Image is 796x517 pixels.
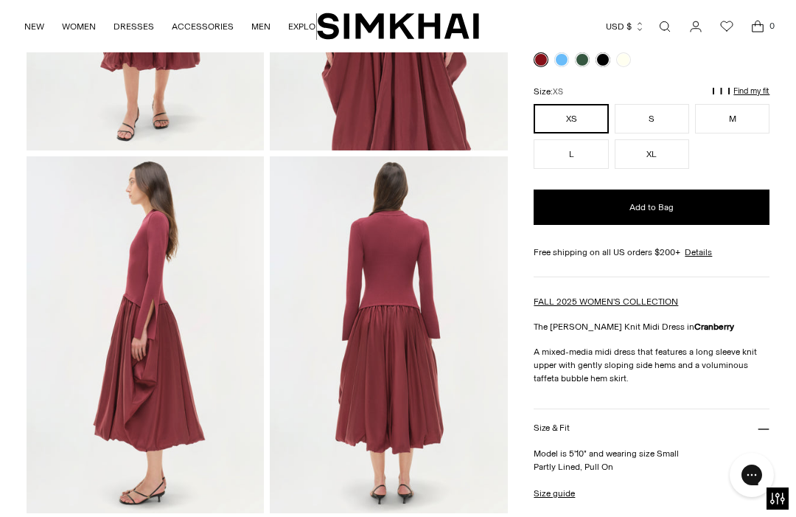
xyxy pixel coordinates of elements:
a: Open search modal [650,12,680,41]
a: Details [685,246,712,259]
button: USD $ [606,10,645,43]
button: L [534,139,608,169]
button: XS [534,104,608,133]
a: Open cart modal [743,12,772,41]
strong: Cranberry [694,322,734,332]
button: M [695,104,769,133]
a: FALL 2025 WOMEN'S COLLECTION [534,296,678,307]
h3: Size & Fit [534,423,569,433]
a: ACCESSORIES [172,10,234,43]
p: Model is 5'10" and wearing size Small Partly Lined, Pull On [534,447,769,473]
a: EXPLORE [288,10,327,43]
a: MEN [251,10,270,43]
button: Size & Fit [534,409,769,447]
span: Add to Bag [629,201,674,214]
button: Add to Bag [534,190,769,225]
img: Kenlie Taffeta Knit Midi Dress [27,156,265,513]
p: A mixed-media midi dress that features a long sleeve knit upper with gently sloping side hems and... [534,345,769,385]
span: XS [553,87,563,97]
label: Size: [534,85,563,99]
span: 0 [765,19,778,32]
img: Kenlie Taffeta Knit Midi Dress [270,156,508,513]
iframe: Gorgias live chat messenger [722,448,781,502]
p: The [PERSON_NAME] Knit Midi Dress in [534,320,769,333]
a: Wishlist [712,12,741,41]
button: XL [615,139,689,169]
a: Size guide [534,487,575,500]
a: Go to the account page [681,12,711,41]
iframe: Sign Up via Text for Offers [12,461,148,505]
button: S [615,104,689,133]
a: WOMEN [62,10,96,43]
a: DRESSES [114,10,154,43]
a: NEW [24,10,44,43]
a: SIMKHAI [317,12,479,41]
div: Free shipping on all US orders $200+ [534,246,769,259]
